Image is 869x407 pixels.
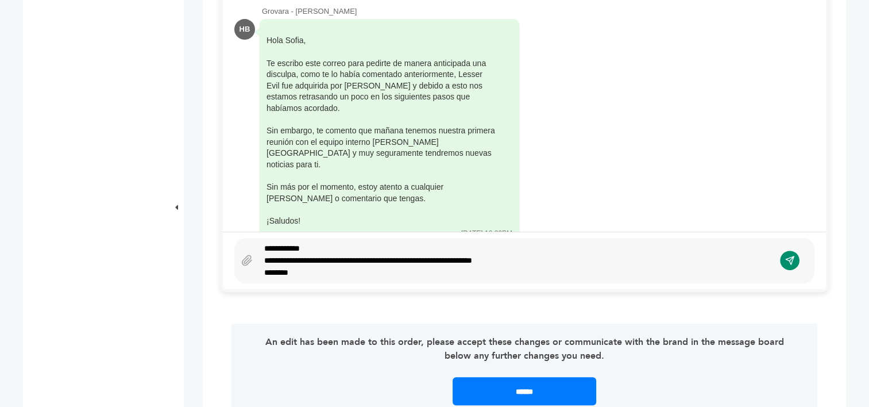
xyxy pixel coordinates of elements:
[234,19,255,40] div: HB
[267,58,496,114] div: Te escribo este correo para pedirte de manera anticipada una disculpa, como te lo había comentado...
[267,216,496,227] div: ¡Saludos!
[461,229,512,239] div: [DATE] 12:39PM
[267,182,496,204] div: Sin más por el momento, estoy atento a cualquier [PERSON_NAME] o comentario que tengas.
[267,35,496,226] div: Hola Sofia,
[255,335,794,363] p: An edit has been made to this order, please accept these changes or communicate with the brand in...
[267,125,496,170] div: Sin embargo, te comento que mañana tenemos nuestra primera reunión con el equipo interno [PERSON_...
[262,6,814,17] div: Grovara - [PERSON_NAME]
